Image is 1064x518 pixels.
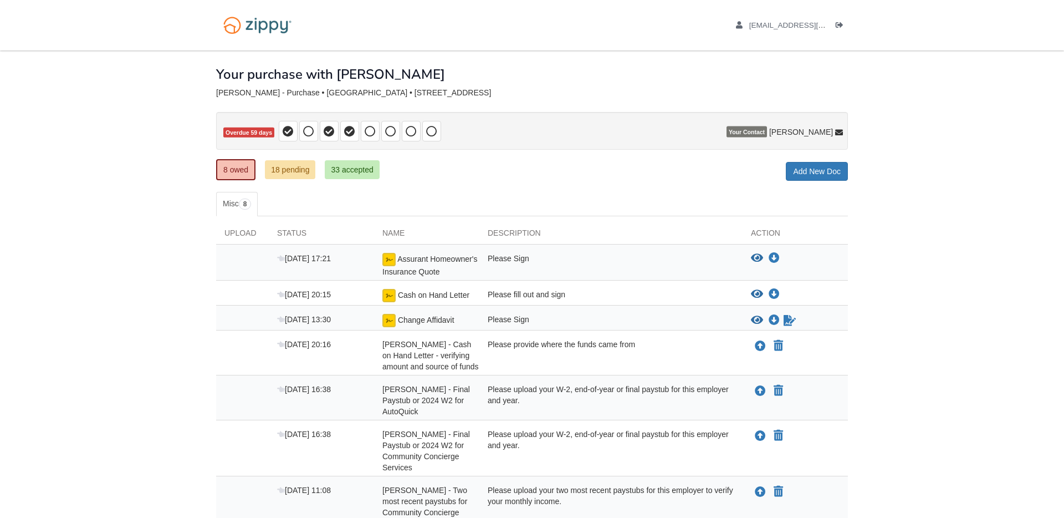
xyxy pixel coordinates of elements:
div: Description [479,227,743,244]
span: [DATE] 20:15 [277,290,331,299]
a: Log out [836,21,848,32]
a: Add New Doc [786,162,848,181]
span: [DATE] 11:08 [277,486,331,495]
a: 8 owed [216,159,255,180]
button: Upload Cody Steerman - Cash on Hand Letter - verifying amount and source of funds [754,339,767,353]
img: esign [382,289,396,302]
a: 33 accepted [325,160,379,179]
a: edit profile [736,21,876,32]
a: Sign Form [782,314,797,327]
span: [PERSON_NAME] - Final Paystub or 2024 W2 for AutoQuick [382,385,470,416]
div: [PERSON_NAME] - Purchase • [GEOGRAPHIC_DATA] • [STREET_ADDRESS] [216,88,848,98]
button: Upload Cody Steerman - Final Paystub or 2024 W2 for Community Concierge Services [754,429,767,443]
div: Please upload your W-2, end-of-year or final paystub for this employer and year. [479,429,743,473]
button: Declare Cody Steerman - Cash on Hand Letter - verifying amount and source of funds not applicable [773,339,784,353]
span: [DATE] 16:38 [277,430,331,439]
div: Please provide where the funds came from [479,339,743,372]
span: [DATE] 13:30 [277,315,331,324]
button: View Change Affidavit [751,315,763,326]
span: [DATE] 16:38 [277,385,331,394]
button: Declare Cody Steerman - Two most recent paystubs for Community Concierge Services not applicable [773,485,784,499]
div: Name [374,227,479,244]
div: Status [269,227,374,244]
a: Download Change Affidavit [769,316,780,325]
a: Download Assurant Homeowner's Insurance Quote [769,254,780,263]
span: [PERSON_NAME] - Cash on Hand Letter - verifying amount and source of funds [382,340,479,371]
span: Your Contact [727,126,767,138]
img: Logo [216,11,299,39]
button: Declare Cody Steerman - Final Paystub or 2024 W2 for AutoQuick not applicable [773,384,784,398]
span: Change Affidavit [398,316,454,324]
h1: Your purchase with [PERSON_NAME] [216,67,445,82]
button: Upload Cody Steerman - Final Paystub or 2024 W2 for AutoQuick [754,384,767,398]
span: Cash on Hand Letter [398,291,469,299]
div: Please Sign [479,253,743,277]
span: Assurant Homeowner's Insurance Quote [382,255,477,276]
img: esign [382,253,396,266]
button: View Assurant Homeowner's Insurance Quote [751,253,763,264]
a: Misc [216,192,258,216]
div: Please upload your W-2, end-of-year or final paystub for this employer and year. [479,384,743,417]
span: Overdue 59 days [223,128,274,138]
div: Please Sign [479,314,743,327]
div: Please fill out and sign [479,289,743,302]
span: [PERSON_NAME] [769,126,833,138]
span: debsteerman@yahoo.com [749,21,876,29]
img: Ready for you to esign [382,314,396,327]
div: Action [743,227,848,244]
span: [PERSON_NAME] - Final Paystub or 2024 W2 for Community Concierge Services [382,430,470,472]
div: Upload [216,227,269,244]
a: 18 pending [265,160,315,179]
button: Upload Cody Steerman - Two most recent paystubs for Community Concierge Services [754,485,767,499]
span: [DATE] 17:21 [277,254,331,263]
span: 8 [239,199,252,210]
a: Download Cash on Hand Letter [769,290,780,299]
span: [DATE] 20:16 [277,340,331,349]
button: Declare Cody Steerman - Final Paystub or 2024 W2 for Community Concierge Services not applicable [773,429,784,443]
button: View Cash on Hand Letter [751,289,763,300]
